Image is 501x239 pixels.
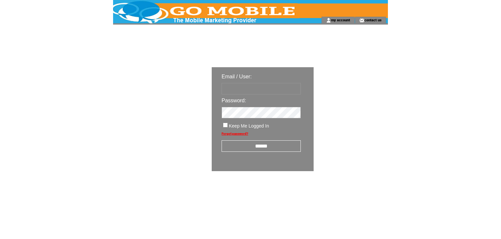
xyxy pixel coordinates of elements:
[331,18,350,22] a: my account
[326,18,331,23] img: account_icon.gif;jsessionid=B4258654A81873A7D7C5A87611E1FDD8
[364,18,382,22] a: contact us
[359,18,364,23] img: contact_us_icon.gif;jsessionid=B4258654A81873A7D7C5A87611E1FDD8
[222,132,248,135] a: Forgot password?
[229,123,269,129] span: Keep Me Logged In
[222,98,246,103] span: Password:
[222,74,252,79] span: Email / User:
[333,188,366,196] img: transparent.png;jsessionid=B4258654A81873A7D7C5A87611E1FDD8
